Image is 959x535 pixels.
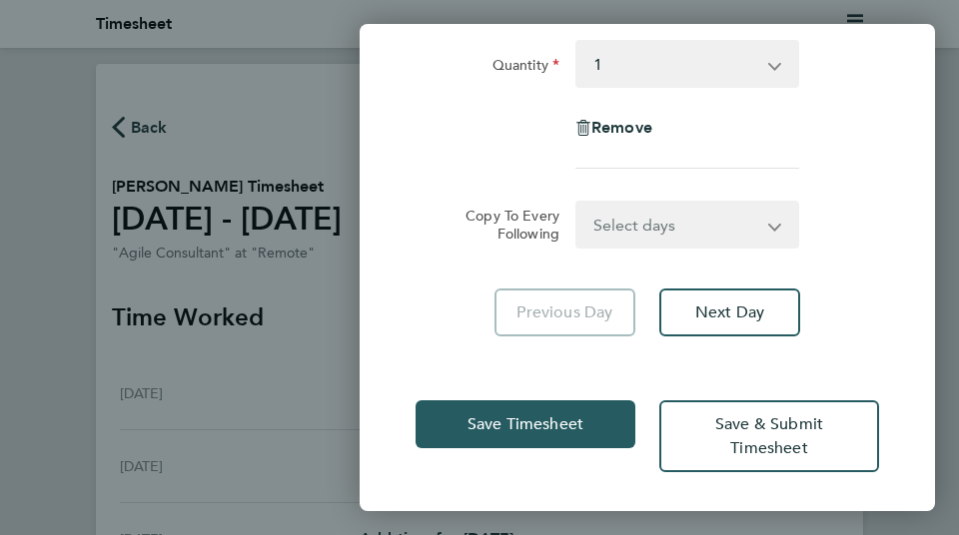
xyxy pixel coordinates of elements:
label: Quantity [492,56,559,80]
span: Next Day [695,302,764,322]
button: Save & Submit Timesheet [659,400,879,472]
span: Remove [591,118,652,137]
span: Save & Submit Timesheet [715,414,823,458]
button: Next Day [659,288,800,336]
button: Remove [575,120,652,136]
span: Save Timesheet [468,414,583,434]
button: Save Timesheet [416,400,635,448]
label: Copy To Every Following [456,207,559,243]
